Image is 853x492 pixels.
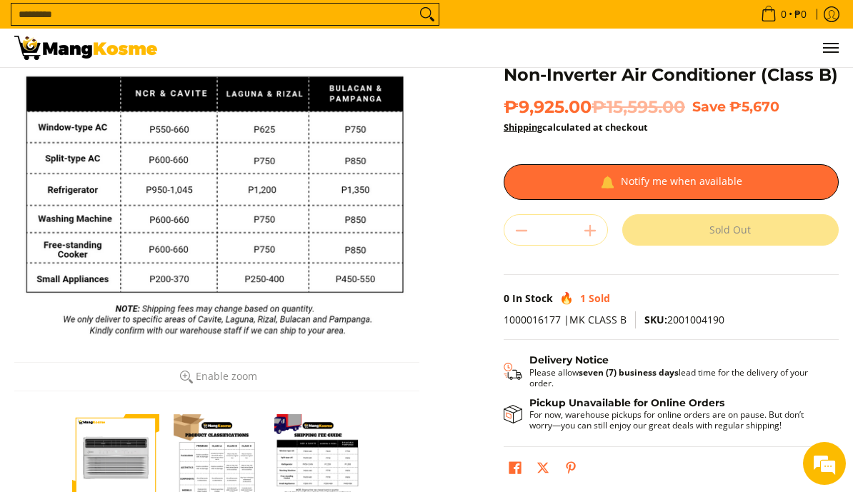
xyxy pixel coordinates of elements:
button: Search [416,4,439,25]
span: Save [692,99,726,115]
span: 1 [580,291,586,305]
span: In Stock [512,291,553,305]
span: 0 [779,9,789,19]
del: ₱15,595.00 [592,96,685,118]
span: ₱5,670 [729,99,779,115]
span: 2001004190 [644,313,724,326]
nav: Main Menu [171,29,839,67]
ul: Customer Navigation [171,29,839,67]
span: 1000016177 |MK CLASS B [504,313,627,326]
span: Sold [589,291,610,305]
button: Menu [822,29,839,67]
span: • [757,6,811,22]
strong: calculated at checkout [504,121,648,134]
span: 0 [504,291,509,305]
a: Shipping [504,121,542,134]
span: Enable zoom [196,371,257,382]
span: SKU: [644,313,667,326]
img: Midea 0.8 HP Window-Type Remote, Non-Inverter Air Conditioner (Class B | Mang Kosme [14,36,157,60]
strong: seven (7) business days [579,366,679,378]
a: Pin on Pinterest [561,458,581,482]
p: Please allow lead time for the delivery of your order. [529,367,824,388]
strong: Pickup Unavailable for Online Orders [529,397,724,408]
a: Share on Facebook [505,458,525,482]
p: For now, warehouse pickups for online orders are on pause. But don’t worry—you can still enjoy ou... [529,409,824,431]
span: ₱9,925.00 [504,96,685,118]
button: Shipping & Delivery [504,354,824,388]
strong: Delivery Notice [529,354,609,366]
a: Post on X [533,458,553,482]
span: ₱0 [792,9,809,19]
